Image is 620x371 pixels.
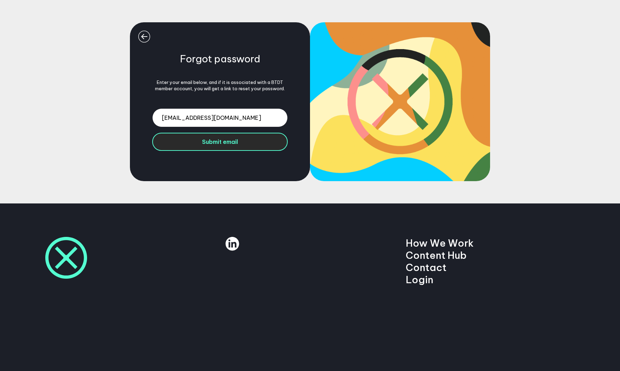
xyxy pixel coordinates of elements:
a: Contact [406,261,447,273]
a: How We Work [406,237,474,249]
input: Email [152,108,288,127]
button: Submit email [152,133,288,151]
div: Enter your email below, and if it is associated with a BTDT member account, you will get a link t... [152,79,288,92]
a: Content Hub [406,249,467,261]
span: Submit email [202,138,238,145]
a: Login [406,273,433,286]
h5: Forgot password [180,53,260,65]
